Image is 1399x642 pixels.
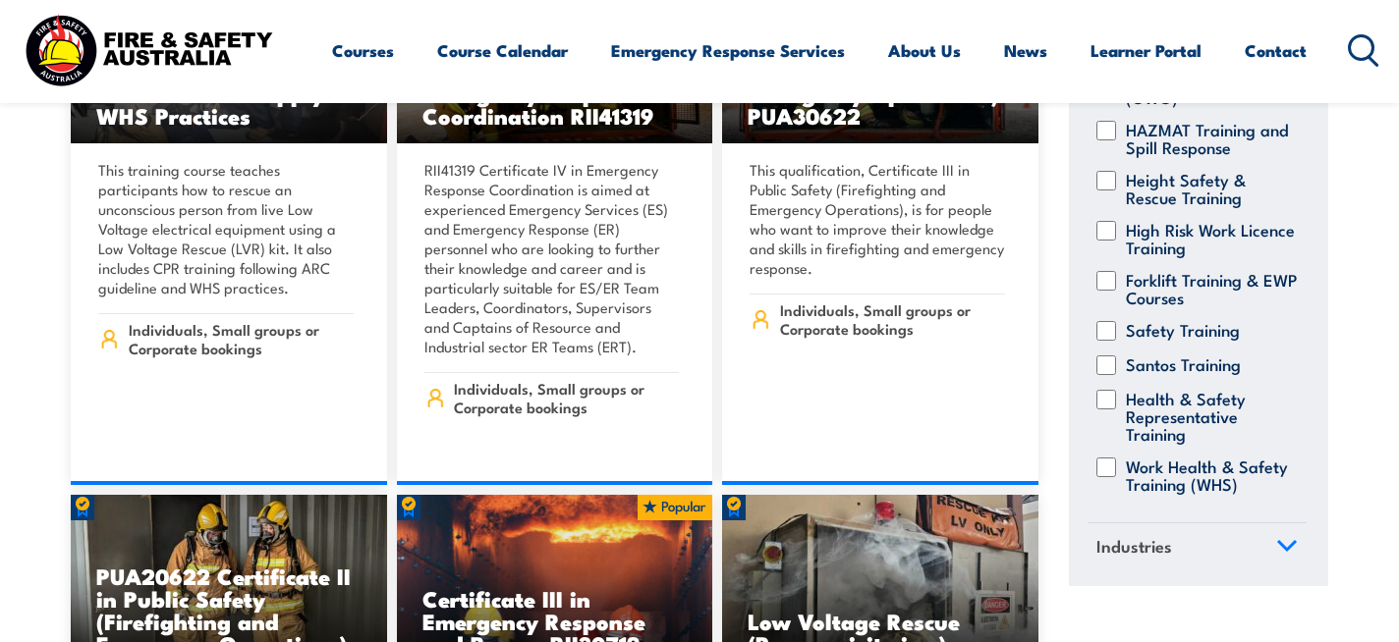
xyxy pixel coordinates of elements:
[424,160,680,356] p: RII41319 Certificate IV in Emergency Response Coordination is aimed at experienced Emergency Serv...
[1126,220,1298,255] label: High Risk Work Licence Training
[1091,25,1202,77] a: Learner Portal
[1088,522,1307,573] a: Industries
[1126,320,1240,340] label: Safety Training
[422,59,688,127] h3: Certificate IV in Emergency Response Coordination RII41319
[750,160,1005,278] p: This qualification, Certificate III in Public Safety (Firefighting and Emergency Operations), is ...
[1126,456,1298,492] label: Work Health & Safety Training (WHS)
[1245,25,1307,77] a: Contact
[1126,120,1298,155] label: HAZMAT Training and Spill Response
[888,25,961,77] a: About Us
[1004,25,1047,77] a: News
[454,379,679,416] span: Individuals, Small groups or Corporate bookings
[1096,532,1172,559] span: Industries
[96,59,362,127] h3: Low Voltage Rescue, Provide CPR & Apply WHS Practices
[129,320,354,357] span: Individuals, Small groups or Corporate bookings
[1126,270,1298,305] label: Forklift Training & EWP Courses
[780,300,1005,338] span: Individuals, Small groups or Corporate bookings
[332,25,394,77] a: Courses
[437,25,568,77] a: Course Calendar
[748,36,1013,127] h3: Certificate III in Public Safety (Firefighting and Emergency Operations) PUA30622
[1126,354,1241,374] label: Santos Training
[1126,52,1298,105] label: Global Wind Organisation Safety (GWO)
[611,25,845,77] a: Emergency Response Services
[1126,389,1298,442] label: Health & Safety Representative Training
[1126,170,1298,205] label: Height Safety & Rescue Training
[98,160,354,297] p: This training course teaches participants how to rescue an unconscious person from live Low Volta...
